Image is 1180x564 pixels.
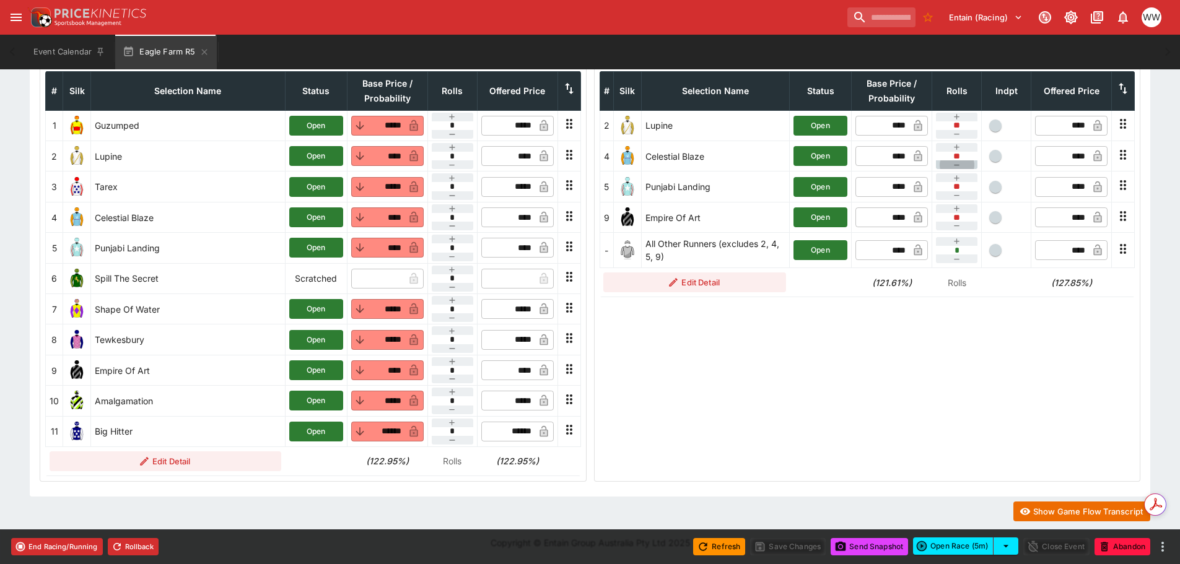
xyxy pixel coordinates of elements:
[932,71,982,110] th: Rolls
[793,207,847,227] button: Open
[91,233,286,263] td: Punjabi Landing
[600,71,613,110] th: #
[600,141,613,171] td: 4
[46,386,63,416] td: 10
[67,422,87,441] img: runner 11
[831,538,908,555] button: Send Snapshot
[67,177,87,197] img: runner 3
[55,20,121,26] img: Sportsbook Management
[46,324,63,355] td: 8
[289,391,343,410] button: Open
[793,240,847,260] button: Open
[847,7,916,27] input: search
[67,207,87,227] img: runner 4
[91,294,286,324] td: Shape Of Water
[26,35,113,69] button: Event Calendar
[289,177,343,197] button: Open
[600,233,613,268] td: -
[852,71,932,110] th: Base Price / Probability
[427,71,477,110] th: Rolls
[1112,6,1134,28] button: Notifications
[46,171,63,202] td: 3
[641,110,790,141] td: Lupine
[46,110,63,141] td: 1
[11,538,103,555] button: End Racing/Running
[27,5,52,30] img: PriceKinetics Logo
[46,233,63,263] td: 5
[67,146,87,166] img: runner 2
[351,454,424,467] h6: (122.95%)
[285,71,347,110] th: Status
[618,116,637,136] img: runner 2
[618,240,637,260] img: blank-silk.png
[46,71,63,110] th: #
[289,116,343,136] button: Open
[793,177,847,197] button: Open
[693,538,745,555] button: Refresh
[618,207,637,227] img: runner 9
[108,538,159,555] button: Rollback
[1142,7,1161,27] div: William Wallace
[289,238,343,258] button: Open
[91,110,286,141] td: Guzumped
[289,272,343,285] p: Scratched
[289,422,343,441] button: Open
[603,272,786,292] button: Edit Detail
[91,71,286,110] th: Selection Name
[67,116,87,136] img: runner 1
[913,537,1018,555] div: split button
[1155,539,1170,554] button: more
[600,171,613,202] td: 5
[641,141,790,171] td: Celestial Blaze
[918,7,938,27] button: No Bookmarks
[1095,538,1150,555] button: Abandon
[855,276,929,289] h6: (121.61%)
[481,454,554,467] h6: (122.95%)
[1034,6,1056,28] button: Connected to PK
[67,330,87,350] img: runner 8
[91,263,286,293] td: Spill The Secret
[1031,71,1112,110] th: Offered Price
[91,355,286,385] td: Empire Of Art
[46,416,63,446] td: 11
[67,360,87,380] img: runner 9
[289,299,343,319] button: Open
[67,238,87,258] img: runner 5
[1060,6,1082,28] button: Toggle light/dark mode
[91,202,286,232] td: Celestial Blaze
[67,391,87,410] img: runner 10
[46,263,63,293] td: 6
[55,9,146,18] img: PriceKinetics
[641,233,790,268] td: All Other Runners (excludes 2, 4, 5, 9)
[1095,539,1150,552] span: Mark an event as closed and abandoned.
[982,71,1031,110] th: Independent
[790,71,852,110] th: Status
[46,294,63,324] td: 7
[289,330,343,350] button: Open
[641,171,790,202] td: Punjabi Landing
[46,355,63,385] td: 9
[63,71,91,110] th: Silk
[46,202,63,232] td: 4
[477,71,557,110] th: Offered Price
[618,146,637,166] img: runner 4
[936,276,978,289] p: Rolls
[600,110,613,141] td: 2
[91,171,286,202] td: Tarex
[46,141,63,171] td: 2
[289,146,343,166] button: Open
[641,202,790,232] td: Empire Of Art
[91,324,286,355] td: Tewkesbury
[1138,4,1165,31] button: William Wallace
[641,71,790,110] th: Selection Name
[347,71,427,110] th: Base Price / Probability
[431,454,473,467] p: Rolls
[942,7,1030,27] button: Select Tenant
[1086,6,1108,28] button: Documentation
[5,6,27,28] button: open drawer
[913,537,994,555] button: Open Race (5m)
[994,537,1018,555] button: select merge strategy
[91,416,286,446] td: Big Hitter
[1035,276,1108,289] h6: (127.85%)
[91,386,286,416] td: Amalgamation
